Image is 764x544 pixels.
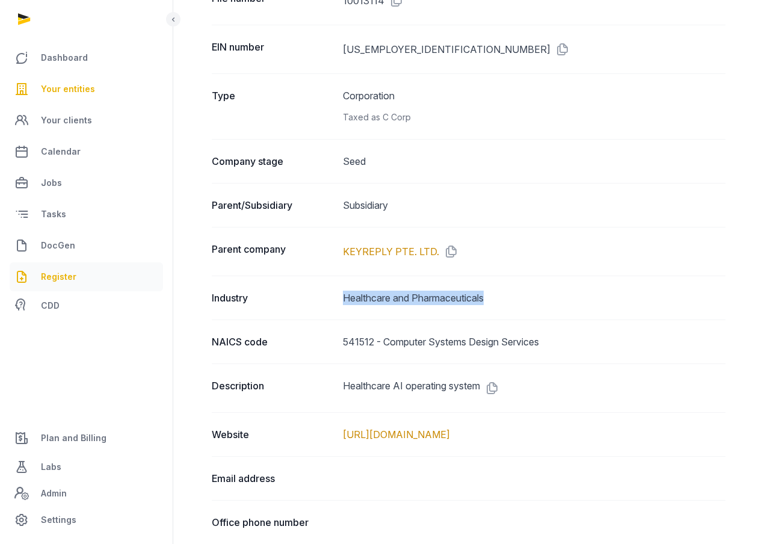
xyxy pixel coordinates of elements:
[41,486,67,501] span: Admin
[343,110,726,125] div: Taxed as C Corp
[41,298,60,313] span: CDD
[10,106,163,135] a: Your clients
[41,82,95,96] span: Your entities
[10,505,163,534] a: Settings
[10,262,163,291] a: Register
[41,207,66,221] span: Tasks
[343,198,726,212] dd: Subsidiary
[10,43,163,72] a: Dashboard
[41,113,92,128] span: Your clients
[41,144,81,159] span: Calendar
[41,176,62,190] span: Jobs
[10,168,163,197] a: Jobs
[212,40,333,59] dt: EIN number
[10,231,163,260] a: DocGen
[343,154,726,168] dd: Seed
[10,75,163,104] a: Your entities
[212,379,333,398] dt: Description
[41,431,106,445] span: Plan and Billing
[343,40,726,59] dd: [US_EMPLOYER_IDENTIFICATION_NUMBER]
[212,335,333,349] dt: NAICS code
[10,200,163,229] a: Tasks
[10,481,163,505] a: Admin
[10,137,163,166] a: Calendar
[41,460,61,474] span: Labs
[10,424,163,453] a: Plan and Billing
[10,453,163,481] a: Labs
[212,515,333,530] dt: Office phone number
[343,88,726,125] dd: Corporation
[212,198,333,212] dt: Parent/Subsidiary
[343,379,726,398] dd: Healthcare AI operating system
[212,291,333,305] dt: Industry
[212,471,333,486] dt: Email address
[212,242,333,261] dt: Parent company
[212,154,333,168] dt: Company stage
[212,88,333,125] dt: Type
[212,427,333,442] dt: Website
[343,335,726,349] dd: 541512 - Computer Systems Design Services
[10,294,163,318] a: CDD
[41,513,76,527] span: Settings
[41,51,88,65] span: Dashboard
[41,270,76,284] span: Register
[343,244,439,259] a: KEYREPLY PTE. LTD.
[343,428,450,440] a: [URL][DOMAIN_NAME]
[41,238,75,253] span: DocGen
[343,291,726,305] dd: Healthcare and Pharmaceuticals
